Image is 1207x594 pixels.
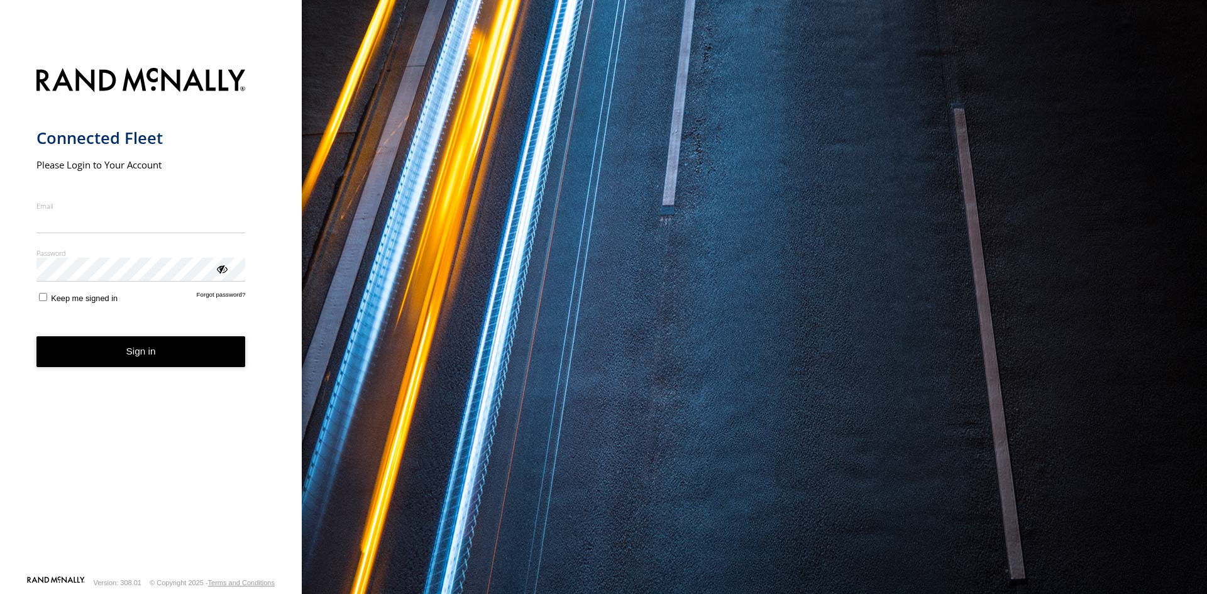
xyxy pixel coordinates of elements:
h2: Please Login to Your Account [36,158,246,171]
a: Forgot password? [197,291,246,303]
input: Keep me signed in [39,293,47,301]
label: Password [36,248,246,258]
div: Version: 308.01 [94,579,141,586]
img: Rand McNally [36,65,246,97]
label: Email [36,201,246,211]
div: ViewPassword [215,262,228,275]
a: Terms and Conditions [208,579,275,586]
form: main [36,60,266,575]
div: © Copyright 2025 - [150,579,275,586]
button: Sign in [36,336,246,367]
a: Visit our Website [27,576,85,589]
span: Keep me signed in [51,294,118,303]
h1: Connected Fleet [36,128,246,148]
